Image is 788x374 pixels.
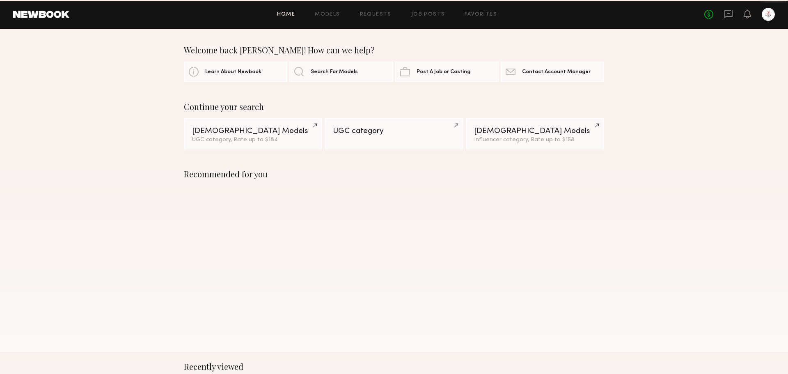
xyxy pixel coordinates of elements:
[333,127,455,135] div: UGC category
[184,102,604,112] div: Continue your search
[417,69,470,75] span: Post A Job or Casting
[184,169,604,179] div: Recommended for you
[184,45,604,55] div: Welcome back [PERSON_NAME]! How can we help?
[501,62,604,82] a: Contact Account Manager
[184,362,604,372] div: Recently viewed
[474,127,596,135] div: [DEMOGRAPHIC_DATA] Models
[192,127,314,135] div: [DEMOGRAPHIC_DATA] Models
[395,62,499,82] a: Post A Job or Casting
[411,12,445,17] a: Job Posts
[315,12,340,17] a: Models
[277,12,295,17] a: Home
[360,12,392,17] a: Requests
[192,137,314,143] div: UGC category, Rate up to $184
[184,62,287,82] a: Learn About Newbook
[184,118,322,149] a: [DEMOGRAPHIC_DATA] ModelsUGC category, Rate up to $184
[205,69,261,75] span: Learn About Newbook
[311,69,358,75] span: Search For Models
[466,118,604,149] a: [DEMOGRAPHIC_DATA] ModelsInfluencer category, Rate up to $158
[325,118,463,149] a: UGC category
[465,12,497,17] a: Favorites
[522,69,591,75] span: Contact Account Manager
[474,137,596,143] div: Influencer category, Rate up to $158
[289,62,393,82] a: Search For Models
